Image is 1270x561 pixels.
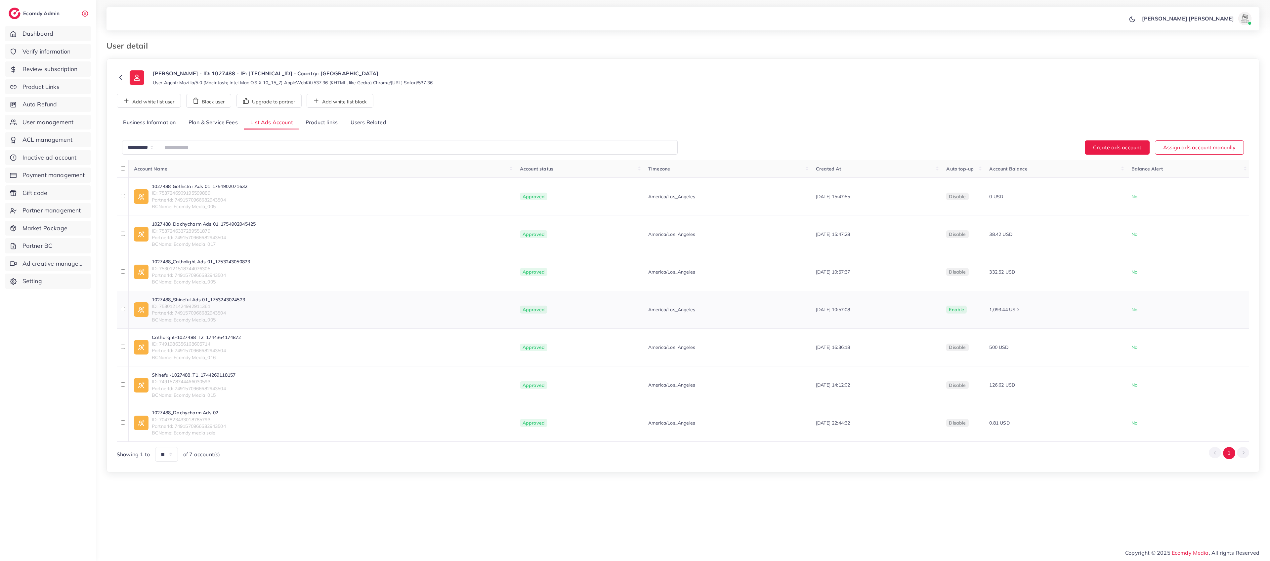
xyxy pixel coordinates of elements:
[152,385,235,392] span: PartnerId: 7491570966682943504
[152,423,226,430] span: PartnerId: 7491570966682943504
[22,171,85,179] span: Payment management
[949,382,966,388] span: disable
[152,354,241,361] span: BCName: Ecomdy Media_016
[307,94,373,108] button: Add white list block
[520,268,547,276] span: Approved
[5,185,91,201] a: Gift code
[152,372,235,378] a: Shineful-1027488_T1_1744269118157
[1142,15,1234,22] p: [PERSON_NAME] [PERSON_NAME]
[134,340,148,355] img: ic-ad-info.7fc67b75.svg
[520,166,553,172] span: Account status
[152,296,245,303] a: 1027488_Shineful Ads 01_1753243024523
[152,228,256,234] span: ID: 7537246337289551879
[816,231,850,237] span: [DATE] 15:47:28
[5,44,91,59] a: Verify information
[186,94,231,108] button: Block user
[989,382,1015,388] span: 126.62 USD
[648,166,670,172] span: Timezone
[152,272,250,279] span: PartnerId: 7491570966682943504
[117,94,181,108] button: Add white list user
[1131,344,1137,350] span: No
[1131,420,1137,426] span: No
[648,193,695,200] span: America/Los_Angeles
[5,168,91,183] a: Payment management
[152,378,235,385] span: ID: 7491578744466030593
[648,269,695,275] span: America/Los_Angeles
[5,203,91,218] a: Partner management
[1238,12,1251,25] img: avatar
[520,381,547,389] span: Approved
[1131,166,1163,172] span: Balance Alert
[9,8,21,19] img: logo
[22,29,53,38] span: Dashboard
[152,258,250,265] a: 1027488_Catholight Ads 01_1753243050823
[816,420,850,426] span: [DATE] 22:44:32
[152,279,250,285] span: BCName: Ecomdy Media_005
[5,115,91,130] a: User management
[152,334,241,341] a: Catholight-1027488_T2_1744364174872
[152,303,245,310] span: ID: 7530121424992911361
[949,231,966,237] span: disable
[236,94,302,108] button: Upgrade to partner
[989,194,1003,200] span: 0 USD
[989,166,1027,172] span: Account Balance
[5,150,91,165] a: Inactive ad account
[520,419,547,427] span: Approved
[152,203,247,210] span: BCName: Ecomdy Media_005
[816,344,850,350] span: [DATE] 16:36:18
[1131,231,1137,237] span: No
[949,307,964,313] span: enable
[520,306,547,314] span: Approved
[1138,12,1254,25] a: [PERSON_NAME] [PERSON_NAME]avatar
[152,190,247,196] span: ID: 7537246909195599889
[5,238,91,253] a: Partner BC
[22,47,71,56] span: Verify information
[22,135,72,144] span: ACL management
[648,306,695,313] span: America/Los_Angeles
[23,10,61,17] h2: Ecomdy Admin
[152,234,256,241] span: PartnerId: 7491570966682943504
[134,166,167,172] span: Account Name
[648,420,695,426] span: America/Los_Angeles
[344,116,392,130] a: Users Related
[130,70,144,85] img: ic-user-info.36bf1079.svg
[816,166,841,172] span: Created At
[152,183,247,190] a: 1027488_Gothistar Ads 01_1754902071632
[134,416,148,430] img: ic-ad-info.7fc67b75.svg
[134,189,148,204] img: ic-ad-info.7fc67b75.svg
[1131,194,1137,200] span: No
[1085,140,1150,155] button: Create ads account
[1209,447,1249,459] ul: Pagination
[244,116,299,130] a: List Ads Account
[152,409,226,416] a: 1027488_Dachycharm Ads 02
[1131,307,1137,313] span: No
[22,83,60,91] span: Product Links
[520,344,547,352] span: Approved
[22,100,57,109] span: Auto Refund
[22,259,86,268] span: Ad creative management
[152,347,241,354] span: PartnerId: 7491570966682943504
[949,194,966,200] span: disable
[949,420,966,426] span: disable
[5,26,91,41] a: Dashboard
[946,166,974,172] span: Auto top-up
[9,8,61,19] a: logoEcomdy Admin
[816,307,850,313] span: [DATE] 10:57:08
[134,265,148,279] img: ic-ad-info.7fc67b75.svg
[152,317,245,323] span: BCName: Ecomdy Media_005
[152,241,256,247] span: BCName: Ecomdy Media_017
[117,116,182,130] a: Business Information
[1155,140,1244,155] button: Assign ads account manually
[520,193,547,201] span: Approved
[648,231,695,238] span: America/Los_Angeles
[153,79,433,86] small: User Agent: Mozilla/5.0 (Macintosh; Intel Mac OS X 10_15_7) AppleWebKit/537.36 (KHTML, like Gecko...
[989,420,1009,426] span: 0.81 USD
[134,302,148,317] img: ic-ad-info.7fc67b75.svg
[5,221,91,236] a: Market Package
[816,382,850,388] span: [DATE] 14:12:02
[1131,382,1137,388] span: No
[106,41,153,51] h3: User detail
[22,224,67,233] span: Market Package
[153,69,433,77] p: [PERSON_NAME] - ID: 1027488 - IP: [TECHNICAL_ID] - Country: [GEOGRAPHIC_DATA]
[152,392,235,398] span: BCName: Ecomdy Media_015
